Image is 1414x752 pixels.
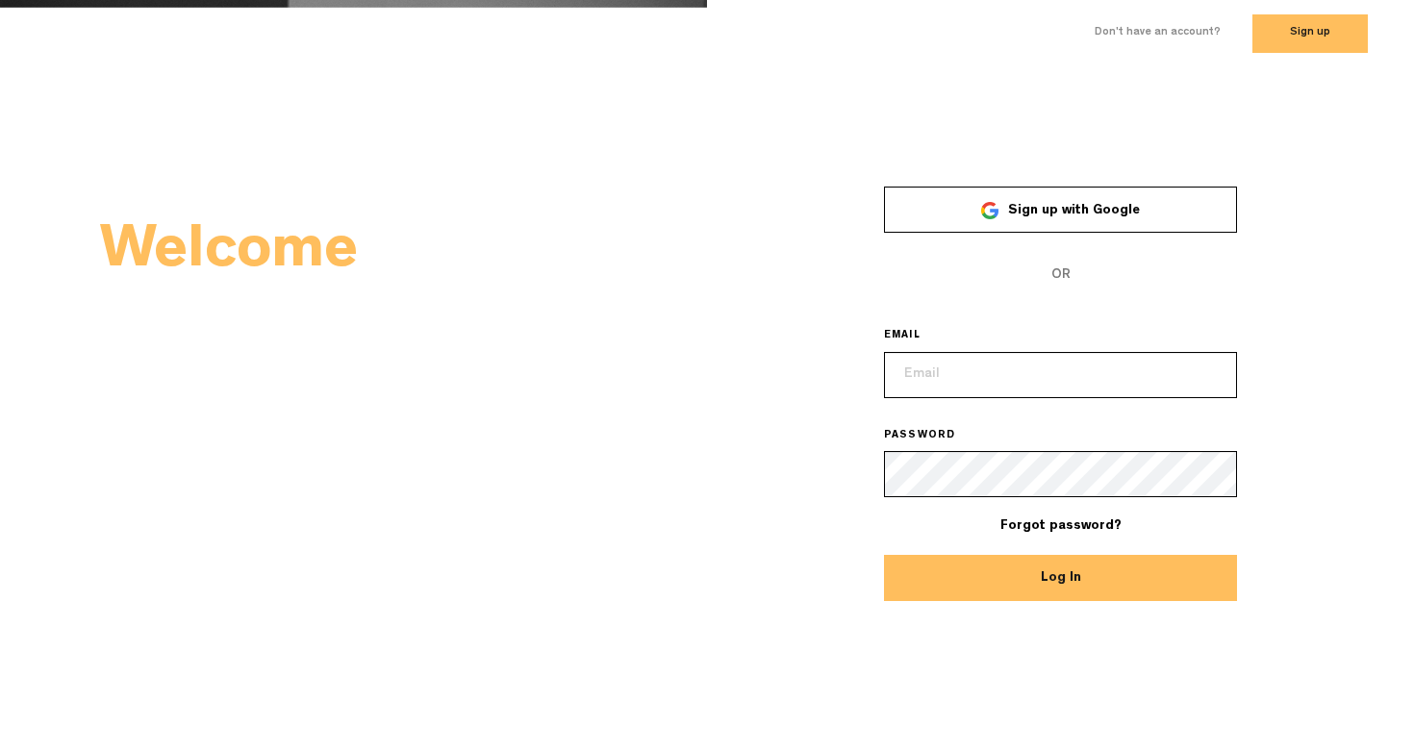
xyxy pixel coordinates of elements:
label: EMAIL [884,329,947,344]
button: Log In [884,555,1238,601]
span: Sign up with Google [1008,204,1140,217]
input: Email [884,352,1238,398]
h2: Back [100,290,707,344]
label: PASSWORD [884,429,983,444]
button: Sign up [1252,14,1368,53]
span: OR [884,252,1238,298]
a: Forgot password? [1000,519,1122,533]
h2: Welcome [100,227,707,281]
label: Don't have an account? [1095,25,1221,41]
